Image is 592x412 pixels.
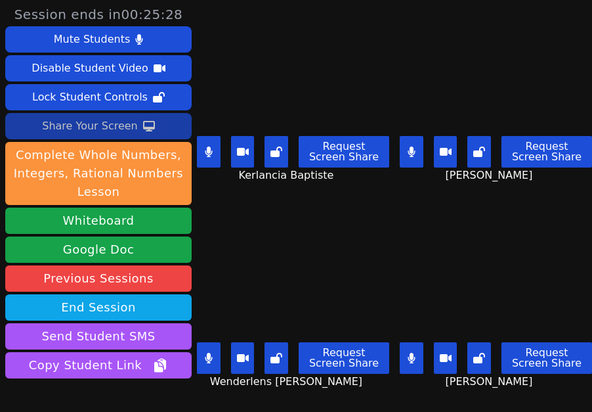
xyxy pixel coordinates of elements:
[5,84,192,110] button: Lock Student Controls
[5,294,192,321] button: End Session
[14,5,183,24] span: Session ends in
[5,26,192,53] button: Mute Students
[121,7,183,22] time: 00:25:28
[239,168,337,183] span: Kerlancia Baptiste
[501,136,592,168] button: Request Screen Share
[299,342,389,374] button: Request Screen Share
[54,29,130,50] div: Mute Students
[501,342,592,374] button: Request Screen Share
[446,168,536,183] span: [PERSON_NAME]
[5,352,192,378] button: Copy Student Link
[42,116,138,137] div: Share Your Screen
[29,356,168,375] span: Copy Student Link
[5,323,192,350] button: Send Student SMS
[5,265,192,292] a: Previous Sessions
[5,208,192,234] button: Whiteboard
[32,87,148,108] div: Lock Student Controls
[32,58,148,79] div: Disable Student Video
[446,374,536,390] span: [PERSON_NAME]
[210,374,366,390] span: Wenderlens [PERSON_NAME]
[5,237,192,263] a: Google Doc
[5,113,192,139] button: Share Your Screen
[5,55,192,81] button: Disable Student Video
[5,142,192,205] button: Complete Whole Numbers, Integers, Rational Numbers Lesson
[299,136,389,168] button: Request Screen Share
